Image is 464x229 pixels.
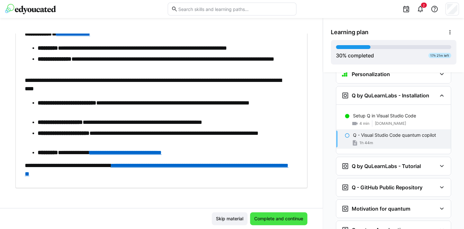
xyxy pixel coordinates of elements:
button: Complete and continue [250,212,307,225]
span: [DOMAIN_NAME] [375,121,406,126]
h3: Q by QuLearnLabs - Installation [352,92,429,99]
span: 2 [423,3,425,7]
span: 4 min [359,121,369,126]
span: 30 [336,52,342,59]
p: Setup Q in Visual Studio Code [353,113,416,119]
div: % completed [336,52,374,59]
div: 17h 21m left [428,53,451,58]
h3: Q - GitHub Public Repository [352,184,422,191]
span: Learning plan [331,29,368,36]
p: Q - Visual Studio Code quantum copilot [353,132,436,138]
input: Search skills and learning paths… [178,6,293,12]
span: Complete and continue [253,215,304,222]
button: Skip material [212,212,247,225]
h3: Motivation for quantum [352,205,410,212]
h3: Personalization [352,71,390,77]
span: Skip material [215,215,244,222]
h3: Q by QuLearnLabs - Tutorial [352,163,421,169]
span: 1h 44m [359,140,373,145]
